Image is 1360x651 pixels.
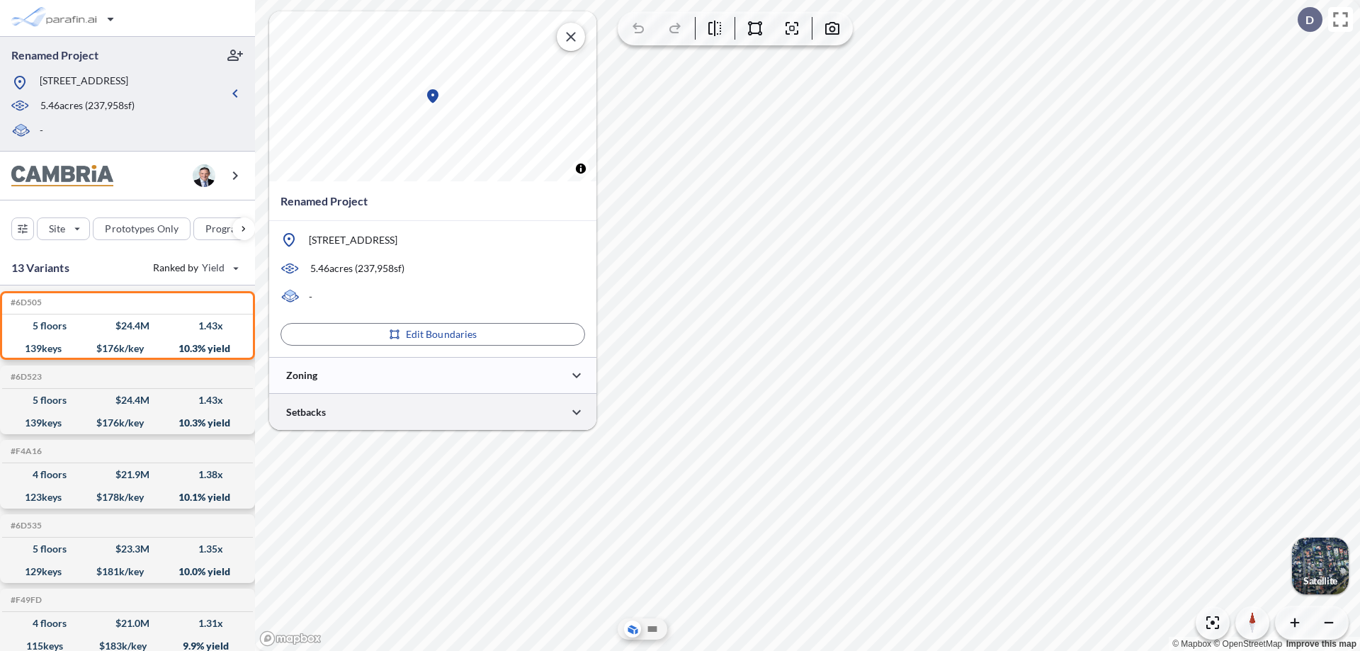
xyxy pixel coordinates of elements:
[644,621,661,638] button: Site Plan
[1292,538,1349,594] img: Switcher Image
[8,521,42,531] h5: Click to copy the code
[310,261,404,276] p: 5.46 acres ( 237,958 sf)
[8,595,42,605] h5: Click to copy the code
[105,222,178,236] p: Prototypes Only
[193,164,215,187] img: user logo
[269,11,596,181] canvas: Map
[11,259,69,276] p: 13 Variants
[572,160,589,177] button: Toggle attribution
[40,98,135,114] p: 5.46 acres ( 237,958 sf)
[259,630,322,647] a: Mapbox homepage
[309,233,397,247] p: [STREET_ADDRESS]
[1292,538,1349,594] button: Switcher ImageSatellite
[202,261,225,275] span: Yield
[8,298,42,307] h5: Click to copy the code
[1286,639,1356,649] a: Improve this map
[49,222,65,236] p: Site
[40,123,43,140] p: -
[1213,639,1282,649] a: OpenStreetMap
[142,256,248,279] button: Ranked by Yield
[11,165,113,187] img: BrandImage
[406,327,477,341] p: Edit Boundaries
[193,217,270,240] button: Program
[280,193,368,210] p: Renamed Project
[1303,575,1337,587] p: Satellite
[37,217,90,240] button: Site
[1305,13,1314,26] p: D
[577,161,585,176] span: Toggle attribution
[40,74,128,91] p: [STREET_ADDRESS]
[1172,639,1211,649] a: Mapbox
[286,368,317,383] p: Zoning
[424,88,441,105] div: Map marker
[280,323,585,346] button: Edit Boundaries
[8,372,42,382] h5: Click to copy the code
[205,222,245,236] p: Program
[309,290,312,304] p: -
[93,217,191,240] button: Prototypes Only
[8,446,42,456] h5: Click to copy the code
[11,47,98,63] p: Renamed Project
[624,621,641,638] button: Aerial View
